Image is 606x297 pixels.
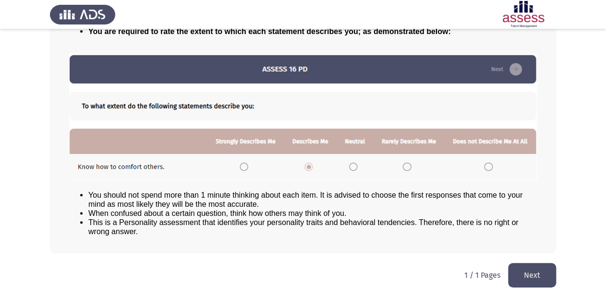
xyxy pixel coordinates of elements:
p: 1 / 1 Pages [464,271,500,280]
img: Assessment logo of ASSESS Employability - EBI [491,1,556,28]
span: You are required to rate the extent to which each statement describes you; as demonstrated below: [88,27,451,36]
span: You should not spend more than 1 minute thinking about each item. It is advised to choose the fir... [88,191,522,208]
img: Assess Talent Management logo [50,1,115,28]
button: load next page [508,263,556,287]
span: This is a Personality assessment that identifies your personality traits and behavioral tendencie... [88,218,518,236]
span: When confused about a certain question, think how others may think of you. [88,209,346,217]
